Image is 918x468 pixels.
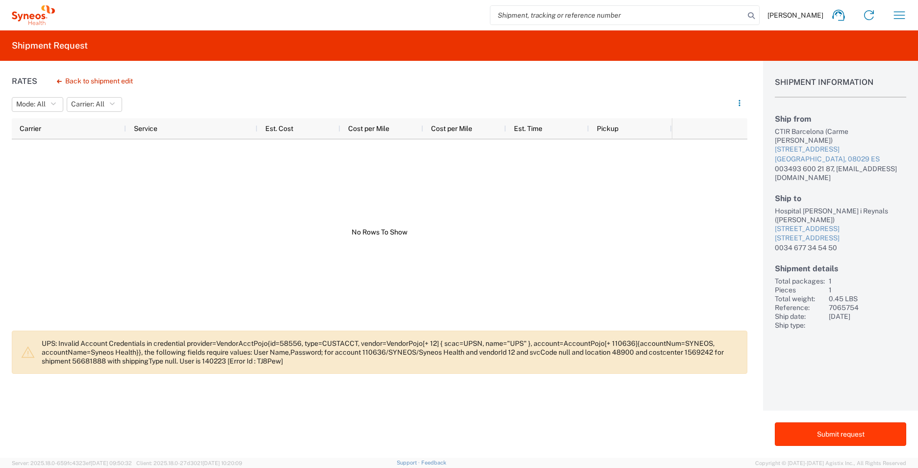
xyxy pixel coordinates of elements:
a: Feedback [421,460,446,466]
div: 7065754 [829,303,906,312]
span: Service [134,125,157,132]
a: [STREET_ADDRESS][GEOGRAPHIC_DATA], 08029 ES [775,145,906,164]
div: Total packages: [775,277,825,286]
div: 1 [829,286,906,294]
span: Est. Time [514,125,542,132]
div: [STREET_ADDRESS] [775,224,906,234]
button: Carrier: All [67,97,122,112]
div: Ship date: [775,312,825,321]
a: [STREET_ADDRESS][STREET_ADDRESS] [775,224,906,243]
div: 0.45 LBS [829,294,906,303]
span: Client: 2025.18.0-27d3021 [136,460,242,466]
h1: Rates [12,77,37,86]
div: Pieces [775,286,825,294]
span: Est. Cost [265,125,293,132]
span: Mode: All [16,100,46,109]
button: Mode: All [12,97,63,112]
span: Server: 2025.18.0-659fc4323ef [12,460,132,466]
h2: Shipment details [775,264,906,273]
input: Shipment, tracking or reference number [490,6,744,25]
div: CTIR Barcelona (Carme [PERSON_NAME]) [775,127,906,145]
h1: Shipment Information [775,78,906,98]
button: Back to shipment edit [49,73,141,90]
div: 1 [829,277,906,286]
span: Pickup [597,125,618,132]
div: Reference: [775,303,825,312]
div: 003493 600 21 87, [EMAIL_ADDRESS][DOMAIN_NAME] [775,164,906,182]
span: Carrier: All [71,100,104,109]
h2: Ship from [775,114,906,124]
span: Carrier [20,125,41,132]
span: Copyright © [DATE]-[DATE] Agistix Inc., All Rights Reserved [755,459,906,468]
h2: Shipment Request [12,40,88,52]
div: [GEOGRAPHIC_DATA], 08029 ES [775,155,906,164]
div: [DATE] [829,312,906,321]
span: [PERSON_NAME] [767,11,823,20]
a: Support [397,460,421,466]
div: [STREET_ADDRESS] [775,145,906,155]
span: [DATE] 10:20:09 [203,460,242,466]
span: Cost per Mile [431,125,472,132]
p: UPS: Invalid Account Credentials in credential provider=VendorAcctPojo{id=58556, type=CUSTACCT, v... [42,339,739,365]
span: Cost per Mile [348,125,389,132]
div: [STREET_ADDRESS] [775,234,906,243]
button: Submit request [775,422,906,446]
div: Ship type: [775,321,825,330]
span: [DATE] 09:50:32 [91,460,132,466]
div: 0034 677 34 54 50 [775,243,906,252]
div: Hospital [PERSON_NAME] i Reynals ([PERSON_NAME]) [775,207,906,224]
h2: Ship to [775,194,906,203]
div: Total weight: [775,294,825,303]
